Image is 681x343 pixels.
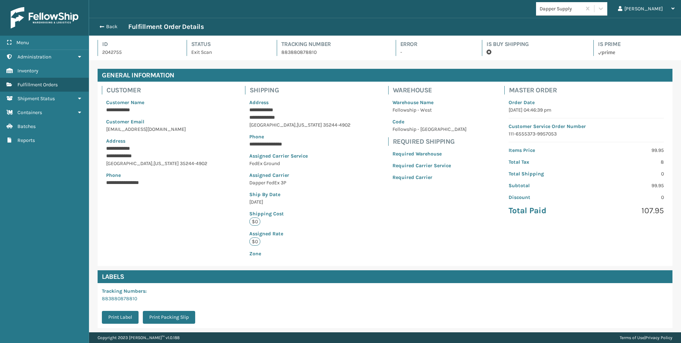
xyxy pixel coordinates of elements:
[102,288,147,294] span: Tracking Numbers :
[281,48,383,56] p: 883880878810
[249,210,350,217] p: Shipping Cost
[509,170,582,178] p: Total Shipping
[487,40,581,48] h4: Is Buy Shipping
[393,162,467,169] p: Required Carrier Service
[191,48,264,56] p: Exit Scan
[106,99,207,106] p: Customer Name
[152,160,154,167] span: ,
[17,54,51,60] span: Administration
[591,158,664,166] p: 8
[393,137,471,146] h4: Required Shipping
[393,118,467,126] p: Code
[249,217,260,226] p: $0
[393,86,471,94] h4: Warehouse
[591,170,664,178] p: 0
[106,171,207,179] p: Phone
[591,205,664,216] p: 107.95
[509,205,582,216] p: Total Paid
[393,99,467,106] p: Warehouse Name
[509,99,664,106] p: Order Date
[323,122,350,128] span: 35244-4902
[645,335,672,340] a: Privacy Policy
[509,123,664,130] p: Customer Service Order Number
[400,48,469,56] p: -
[249,237,260,246] p: $0
[509,130,664,138] p: 111-6555373-9957053
[106,118,207,126] p: Customer Email
[620,335,644,340] a: Terms of Use
[191,40,264,48] h4: Status
[509,106,664,114] p: [DATE] 04:46:39 pm
[297,122,322,128] span: [US_STATE]
[249,152,350,160] p: Assigned Carrier Service
[98,270,672,283] h4: Labels
[591,194,664,201] p: 0
[102,311,139,324] button: Print Label
[249,191,350,198] p: Ship By Date
[509,147,582,154] p: Items Price
[98,69,672,82] h4: General Information
[598,40,672,48] h4: Is Prime
[102,48,174,56] p: 2042755
[17,109,42,116] span: Containers
[180,160,207,167] span: 35244-4902
[249,122,296,128] span: [GEOGRAPHIC_DATA]
[154,160,179,167] span: [US_STATE]
[620,332,672,343] div: |
[250,86,355,94] h4: Shipping
[102,40,174,48] h4: Id
[281,40,383,48] h4: Tracking Number
[393,150,467,158] p: Required Warehouse
[128,22,204,31] h3: Fulfillment Order Details
[98,332,180,343] p: Copyright 2023 [PERSON_NAME]™ v 1.0.188
[249,133,350,140] p: Phone
[249,230,350,237] p: Assigned Rate
[249,160,350,167] p: FedEx Ground
[17,82,58,88] span: Fulfillment Orders
[249,179,350,186] p: Dapper FedEx 3P
[400,40,469,48] h4: Error
[249,250,350,257] p: Zone
[17,123,36,129] span: Batches
[509,182,582,189] p: Subtotal
[249,198,350,206] p: [DATE]
[95,24,128,30] button: Back
[540,5,582,12] div: Dapper Supply
[11,7,78,29] img: logo
[17,96,55,102] span: Shipment Status
[296,122,297,128] span: ,
[17,137,35,143] span: Reports
[143,311,195,324] button: Print Packing Slip
[509,86,668,94] h4: Master Order
[106,160,152,167] span: [GEOGRAPHIC_DATA]
[17,68,38,74] span: Inventory
[106,126,207,133] p: [EMAIL_ADDRESS][DOMAIN_NAME]
[393,106,467,114] p: Fellowship - West
[509,194,582,201] p: Discount
[393,174,467,181] p: Required Carrier
[106,86,212,94] h4: Customer
[249,99,269,106] span: Address
[393,126,467,133] p: Fellowship - [GEOGRAPHIC_DATA]
[102,296,137,302] a: 883880878810
[591,147,664,154] p: 99.95
[16,40,29,46] span: Menu
[509,158,582,166] p: Total Tax
[591,182,664,189] p: 99.95
[249,171,350,179] p: Assigned Carrier
[106,138,125,144] span: Address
